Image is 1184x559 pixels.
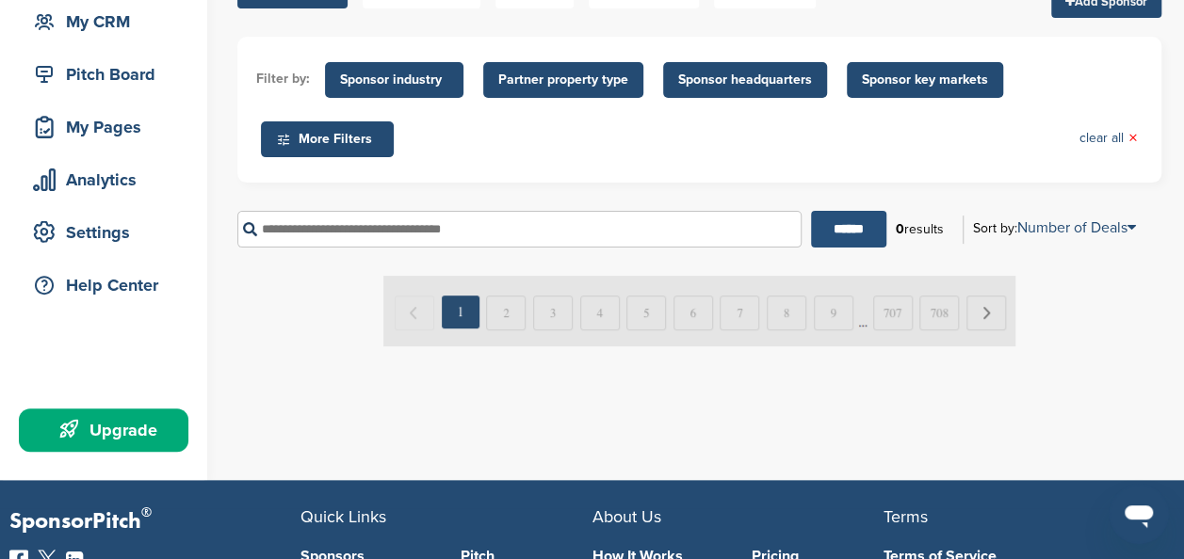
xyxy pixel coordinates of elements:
[383,276,1015,346] img: Paginate
[9,508,300,535] p: SponsorPitch
[28,413,188,447] div: Upgrade
[884,506,928,527] span: Terms
[256,69,310,89] li: Filter by:
[678,70,812,90] span: Sponsor headquarters
[896,221,904,237] b: 0
[28,163,188,197] div: Analytics
[973,220,1136,235] div: Sort by:
[19,158,188,201] a: Analytics
[19,105,188,149] a: My Pages
[276,129,384,150] span: More Filters
[19,53,188,96] a: Pitch Board
[1079,128,1138,149] a: clear all×
[1128,128,1138,149] span: ×
[28,110,188,144] div: My Pages
[498,70,628,90] span: Partner property type
[592,506,661,527] span: About Us
[28,268,188,302] div: Help Center
[141,501,152,524] span: ®
[1109,484,1169,544] iframe: 메시징 창을 시작하는 버튼
[28,5,188,39] div: My CRM
[300,506,386,527] span: Quick Links
[1017,218,1136,237] a: Number of Deals
[19,408,188,452] a: Upgrade
[862,70,988,90] span: Sponsor key markets
[19,264,188,307] a: Help Center
[28,57,188,91] div: Pitch Board
[886,214,953,246] div: results
[28,216,188,249] div: Settings
[19,211,188,254] a: Settings
[340,70,448,90] span: Sponsor industry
